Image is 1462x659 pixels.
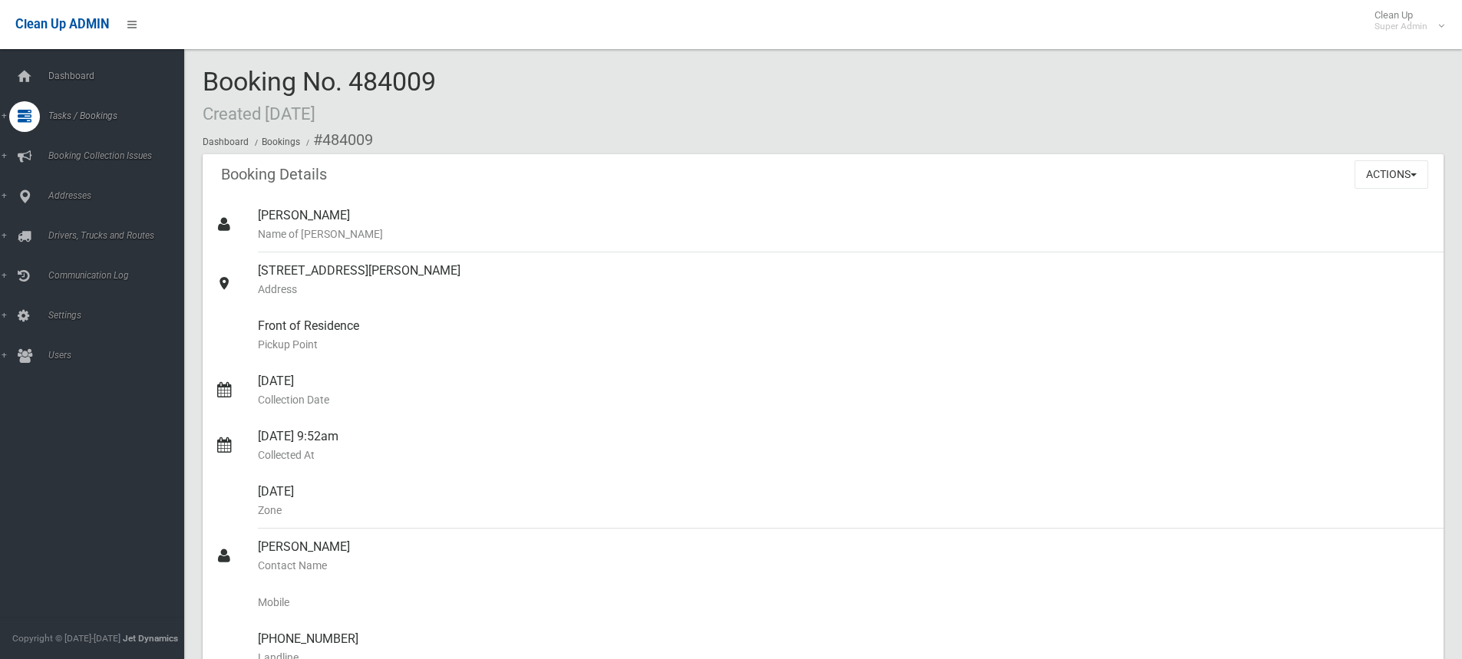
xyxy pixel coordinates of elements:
[302,126,373,154] li: #484009
[44,150,196,161] span: Booking Collection Issues
[203,66,436,126] span: Booking No. 484009
[44,270,196,281] span: Communication Log
[258,225,1431,243] small: Name of [PERSON_NAME]
[203,160,345,189] header: Booking Details
[258,252,1431,308] div: [STREET_ADDRESS][PERSON_NAME]
[44,110,196,121] span: Tasks / Bookings
[258,197,1431,252] div: [PERSON_NAME]
[203,137,249,147] a: Dashboard
[203,104,315,124] small: Created [DATE]
[44,310,196,321] span: Settings
[123,633,178,644] strong: Jet Dynamics
[1375,21,1427,32] small: Super Admin
[12,633,120,644] span: Copyright © [DATE]-[DATE]
[1355,160,1428,189] button: Actions
[258,308,1431,363] div: Front of Residence
[44,190,196,201] span: Addresses
[258,473,1431,529] div: [DATE]
[258,280,1431,298] small: Address
[262,137,300,147] a: Bookings
[44,350,196,361] span: Users
[258,390,1431,409] small: Collection Date
[15,17,109,31] span: Clean Up ADMIN
[258,556,1431,575] small: Contact Name
[1367,9,1443,32] span: Clean Up
[258,529,1431,584] div: [PERSON_NAME]
[258,363,1431,418] div: [DATE]
[44,230,196,241] span: Drivers, Trucks and Routes
[44,71,196,81] span: Dashboard
[258,446,1431,464] small: Collected At
[258,501,1431,519] small: Zone
[258,593,1431,611] small: Mobile
[258,418,1431,473] div: [DATE] 9:52am
[258,335,1431,354] small: Pickup Point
